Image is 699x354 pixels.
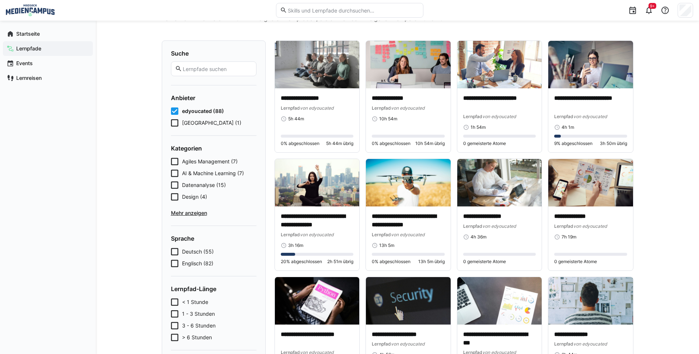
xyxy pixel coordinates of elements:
span: von edyoucated [391,105,424,111]
span: Lernpfad [463,223,482,229]
span: Lernpfad [463,114,482,119]
span: 0% abgeschlossen [281,141,319,146]
img: image [275,159,360,206]
span: 9% abgeschlossen [554,141,593,146]
img: image [457,41,542,88]
span: von edyoucated [300,232,333,237]
span: 4h 1m [562,124,574,130]
span: 7h 19m [562,234,576,240]
img: image [548,159,633,206]
span: < 1 Stunde [182,298,208,306]
input: Lernpfade suchen [182,66,252,72]
span: 0 gemeisterte Atome [463,259,506,265]
span: von edyoucated [573,114,607,119]
span: Lernpfad [372,341,391,347]
span: 13h 5m [379,243,394,248]
span: 5h 44m [288,116,304,122]
span: von edyoucated [573,223,607,229]
h4: Lernpfad-Länge [171,285,256,293]
span: von edyoucated [482,223,516,229]
span: 1h 54m [471,124,486,130]
img: image [366,159,451,206]
span: von edyoucated [391,232,424,237]
span: edyoucated (88) [182,107,224,115]
h4: Sprache [171,235,256,242]
img: image [275,41,360,88]
span: 2h 51m übrig [327,259,353,265]
span: 0% abgeschlossen [372,141,410,146]
span: Design (4) [182,193,207,201]
img: image [275,277,360,325]
span: 5h 44m übrig [326,141,353,146]
img: image [457,277,542,325]
span: von edyoucated [391,341,424,347]
span: [GEOGRAPHIC_DATA] (1) [182,119,241,127]
span: Lernpfad [372,232,391,237]
span: 0 gemeisterte Atome [554,259,597,265]
img: image [548,41,633,88]
img: image [366,277,451,325]
span: Lernpfad [281,105,300,111]
span: Mehr anzeigen [171,209,256,217]
span: Agiles Management (7) [182,158,238,165]
span: Englisch (82) [182,260,213,267]
span: 9+ [650,4,655,8]
span: von edyoucated [300,105,333,111]
span: Lernpfad [372,105,391,111]
span: 3h 16m [288,243,303,248]
input: Skills und Lernpfade durchsuchen… [287,7,419,14]
h4: Suche [171,50,256,57]
span: Lernpfad [281,232,300,237]
span: > 6 Stunden [182,334,212,341]
span: 3 - 6 Stunden [182,322,216,329]
span: von edyoucated [482,114,516,119]
img: image [457,159,542,206]
span: 1 - 3 Stunden [182,310,215,318]
span: 3h 50m übrig [600,141,627,146]
span: 10h 54m übrig [415,141,445,146]
span: Lernpfad [554,341,573,347]
span: 20% abgeschlossen [281,259,322,265]
span: 4h 36m [471,234,486,240]
span: 0% abgeschlossen [372,259,410,265]
span: Deutsch (55) [182,248,214,255]
img: image [366,41,451,88]
span: AI & Machine Learning (7) [182,170,244,177]
h4: Kategorien [171,145,256,152]
span: Lernpfad [554,223,573,229]
span: Datenanalyse (15) [182,181,226,189]
span: von edyoucated [573,341,607,347]
span: 10h 54m [379,116,397,122]
span: Lernpfad [554,114,573,119]
span: 13h 5m übrig [418,259,445,265]
h4: Anbieter [171,94,256,102]
img: image [548,277,633,325]
span: 0 gemeisterte Atome [463,141,506,146]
